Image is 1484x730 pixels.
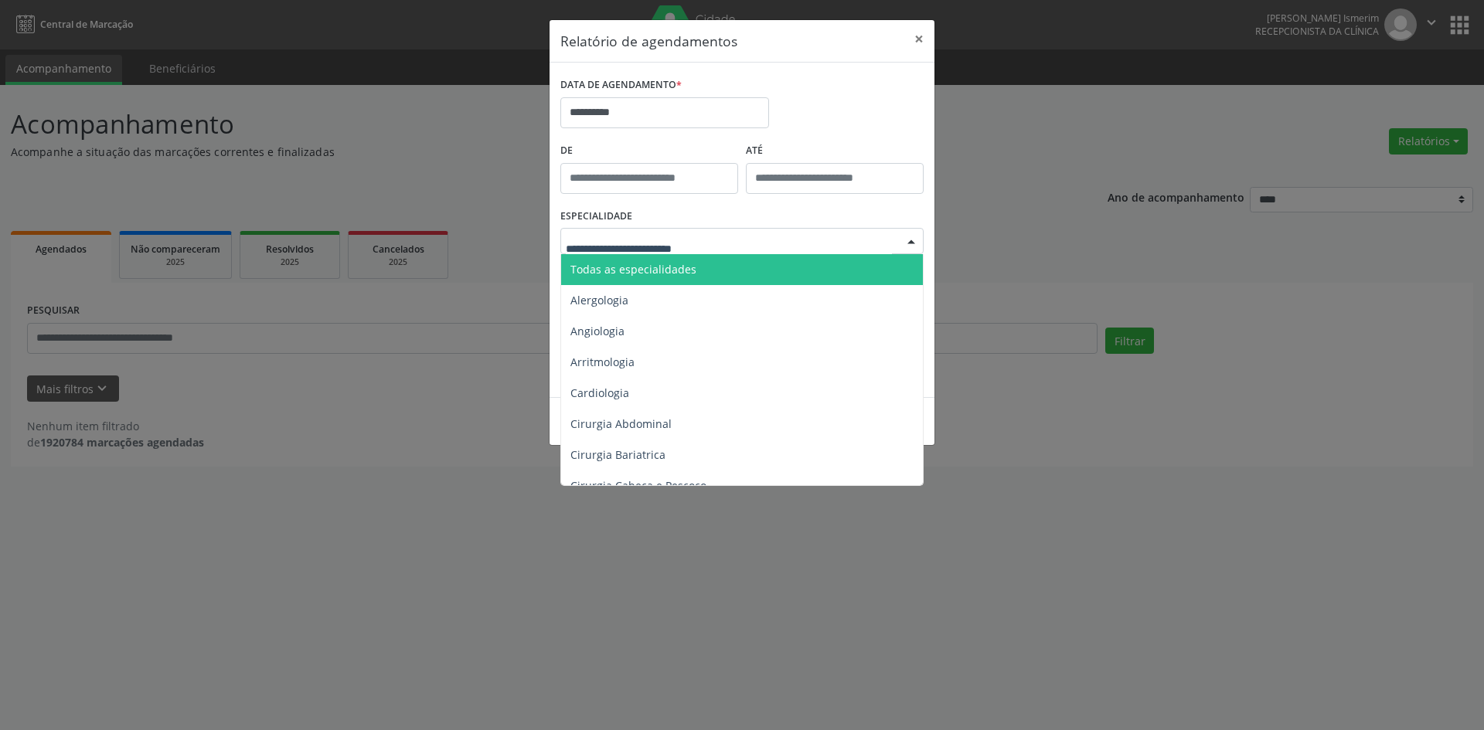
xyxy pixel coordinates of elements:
label: ESPECIALIDADE [560,205,632,229]
h5: Relatório de agendamentos [560,31,737,51]
span: Cardiologia [570,385,629,400]
span: Cirurgia Cabeça e Pescoço [570,478,706,493]
label: DATA DE AGENDAMENTO [560,73,682,97]
span: Todas as especialidades [570,262,696,277]
label: De [560,139,738,163]
span: Cirurgia Abdominal [570,416,672,431]
span: Arritmologia [570,355,635,369]
span: Alergologia [570,293,628,307]
label: ATÉ [746,139,924,163]
span: Cirurgia Bariatrica [570,447,665,462]
span: Angiologia [570,324,625,338]
button: Close [904,20,934,58]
